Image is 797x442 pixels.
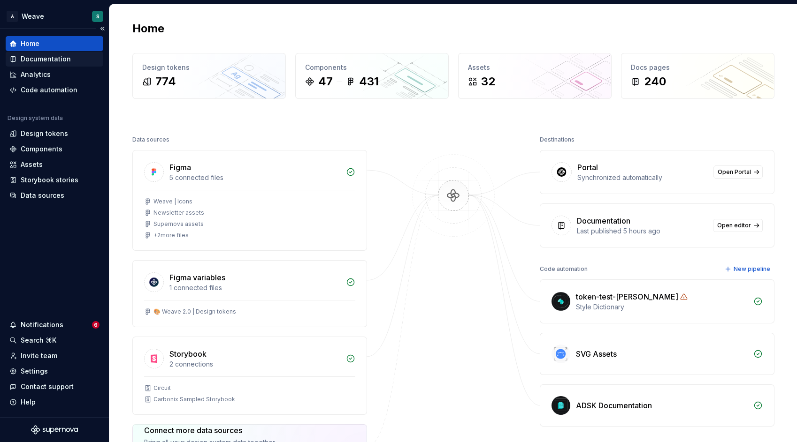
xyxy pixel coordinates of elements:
a: Open editor [713,219,763,232]
div: Weave [22,12,44,21]
div: 🎨 Weave 2.0 | Design tokens [153,308,236,315]
div: Figma variables [169,272,225,283]
div: Docs pages [631,63,765,72]
div: 47 [318,74,333,89]
div: Design tokens [21,129,68,138]
div: 5 connected files [169,173,340,182]
div: ADSK Documentation [576,400,652,411]
div: 2 connections [169,360,340,369]
button: Contact support [6,379,103,394]
a: Settings [6,364,103,379]
div: Portal [577,162,598,173]
div: Search ⌘K [21,336,56,345]
div: token-test-[PERSON_NAME] [576,291,678,302]
div: Data sources [21,191,64,200]
div: Figma [169,162,191,173]
button: New pipeline [722,262,774,276]
div: Components [305,63,439,72]
a: Components47431 [295,53,449,99]
a: Docs pages240 [621,53,774,99]
div: Analytics [21,70,51,79]
div: Home [21,39,39,48]
div: Notifications [21,320,63,330]
button: Search ⌘K [6,333,103,348]
h2: Home [132,21,164,36]
a: Analytics [6,67,103,82]
div: Code automation [21,85,77,95]
div: 1 connected files [169,283,340,292]
div: 774 [155,74,176,89]
div: 240 [644,74,666,89]
div: Assets [21,160,43,169]
a: Documentation [6,52,103,67]
a: Storybook stories [6,172,103,187]
div: Code automation [540,262,588,276]
div: A [7,11,18,22]
a: Data sources [6,188,103,203]
span: Open editor [717,222,751,229]
svg: Supernova Logo [31,425,78,435]
div: Circuit [153,384,171,392]
a: Home [6,36,103,51]
a: Design tokens774 [132,53,286,99]
span: New pipeline [734,265,770,273]
div: Invite team [21,351,57,360]
a: Storybook2 connectionsCircuitCarbonix Sampled Storybook [132,337,367,415]
div: Newsletter assets [153,209,204,217]
a: Assets [6,157,103,172]
a: Assets32 [458,53,612,99]
a: Components [6,142,103,157]
span: Open Portal [718,168,751,176]
div: Design system data [8,114,63,122]
div: Design tokens [142,63,276,72]
button: Help [6,395,103,410]
div: Synchronized automatically [577,173,708,182]
div: Style Dictionary [576,302,748,312]
div: Documentation [577,215,630,226]
div: Last published 5 hours ago [577,226,707,236]
button: Notifications6 [6,317,103,332]
div: + 2 more files [153,232,189,239]
div: Help [21,397,36,407]
div: Settings [21,367,48,376]
a: Code automation [6,82,103,97]
div: Storybook [169,348,207,360]
div: S [96,13,100,20]
a: Figma variables1 connected files🎨 Weave 2.0 | Design tokens [132,260,367,327]
div: Weave | Icons [153,198,192,205]
a: Open Portal [713,165,763,179]
div: Carbonix Sampled Storybook [153,396,235,403]
a: Design tokens [6,126,103,141]
a: Figma5 connected filesWeave | IconsNewsletter assetsSupernova assets+2more files [132,150,367,251]
div: Storybook stories [21,175,78,185]
div: 32 [481,74,495,89]
div: Connect more data sources [144,425,276,436]
div: Supernova assets [153,220,204,228]
div: Data sources [132,133,169,146]
div: Contact support [21,382,74,391]
div: 431 [359,74,379,89]
div: Destinations [540,133,575,146]
span: 6 [92,321,100,329]
div: Components [21,144,62,154]
div: SVG Assets [576,348,617,360]
a: Invite team [6,348,103,363]
div: Documentation [21,54,71,64]
button: AWeaveS [2,6,107,26]
button: Collapse sidebar [96,22,109,35]
div: Assets [468,63,602,72]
